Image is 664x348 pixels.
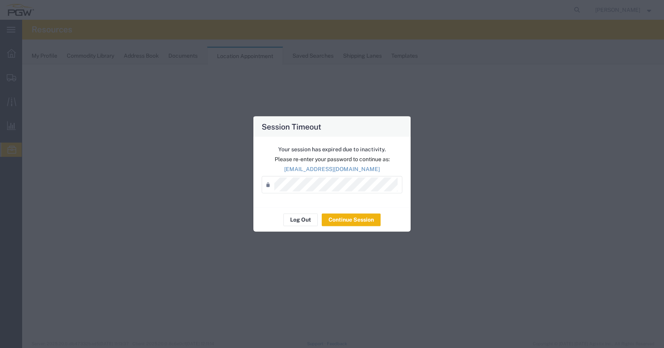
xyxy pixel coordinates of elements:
[262,165,402,173] p: [EMAIL_ADDRESS][DOMAIN_NAME]
[322,213,381,226] button: Continue Session
[262,120,321,132] h4: Session Timeout
[262,155,402,163] p: Please re-enter your password to continue as:
[283,213,318,226] button: Log Out
[262,145,402,153] p: Your session has expired due to inactivity.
